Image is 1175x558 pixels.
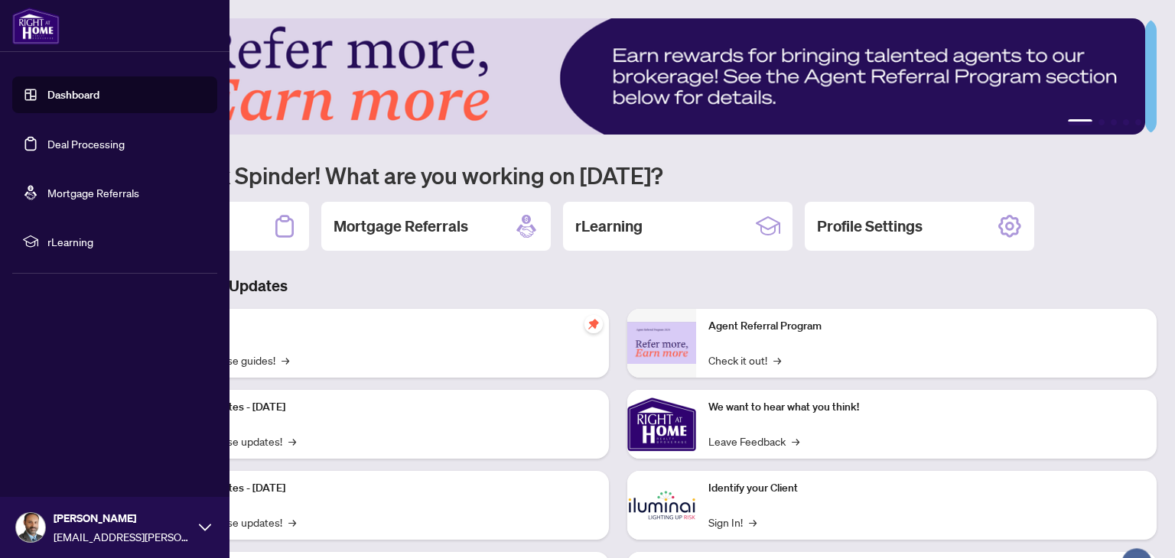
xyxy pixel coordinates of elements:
[47,186,139,200] a: Mortgage Referrals
[334,216,468,237] h2: Mortgage Referrals
[1114,504,1160,550] button: Open asap
[575,216,643,237] h2: rLearning
[1099,119,1105,125] button: 2
[161,399,597,416] p: Platform Updates - [DATE]
[773,352,781,368] span: →
[708,352,781,368] a: Check it out!→
[1135,119,1141,125] button: 5
[817,216,923,237] h2: Profile Settings
[80,275,1157,297] h3: Brokerage & Industry Updates
[80,161,1157,190] h1: Welcome back Spinder! What are you working on [DATE]?
[288,514,296,530] span: →
[1111,119,1117,125] button: 3
[708,318,1144,335] p: Agent Referral Program
[708,514,757,530] a: Sign In!→
[161,318,597,335] p: Self-Help
[288,433,296,449] span: →
[627,390,696,459] img: We want to hear what you think!
[47,137,125,151] a: Deal Processing
[627,322,696,364] img: Agent Referral Program
[80,18,1145,135] img: Slide 0
[749,514,757,530] span: →
[1123,119,1129,125] button: 4
[47,88,99,102] a: Dashboard
[708,433,799,449] a: Leave Feedback→
[47,233,207,250] span: rLearning
[584,315,603,333] span: pushpin
[708,480,1144,497] p: Identify your Client
[12,8,60,44] img: logo
[161,480,597,497] p: Platform Updates - [DATE]
[54,510,191,527] span: [PERSON_NAME]
[708,399,1144,416] p: We want to hear what you think!
[16,513,45,542] img: Profile Icon
[1068,119,1092,125] button: 1
[627,471,696,540] img: Identify your Client
[54,528,191,545] span: [EMAIL_ADDRESS][PERSON_NAME][DOMAIN_NAME]
[792,433,799,449] span: →
[282,352,289,368] span: →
